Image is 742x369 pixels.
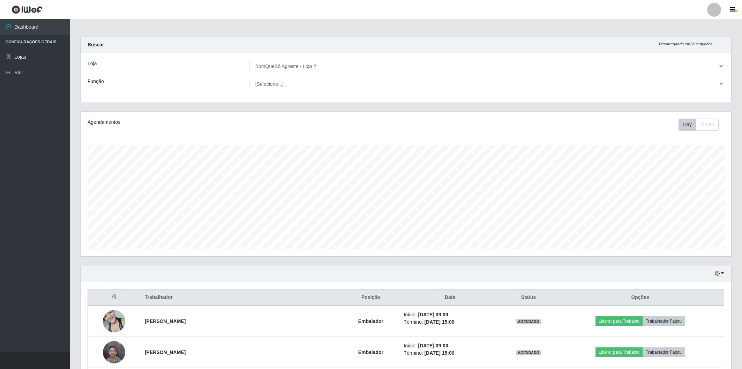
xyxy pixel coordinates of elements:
strong: [PERSON_NAME] [145,318,186,324]
button: Trabalhador Faltou [643,347,685,357]
strong: Buscar [88,42,104,47]
div: Agendamentos [88,119,347,126]
th: Opções [556,289,724,306]
li: Término: [404,318,496,326]
label: Função [88,78,104,85]
div: Toolbar with button groups [679,119,724,131]
strong: Embalador [358,349,383,355]
button: Trabalhador Faltou [643,316,685,326]
th: Data [399,289,501,306]
button: Day [679,119,696,131]
th: Status [501,289,556,306]
button: Liberar para Trabalho [595,316,643,326]
time: [DATE] 15:00 [424,319,454,325]
i: Recarregando em 28 segundos... [659,42,716,46]
strong: Embalador [358,318,383,324]
span: AGENDADO [516,350,541,355]
img: 1755281483316.jpeg [103,337,125,367]
label: Loja [88,60,97,67]
img: 1714959691742.jpeg [103,306,125,336]
time: [DATE] 09:00 [418,312,448,317]
button: Liberar para Trabalho [595,347,643,357]
time: [DATE] 09:00 [418,343,448,348]
li: Término: [404,349,496,357]
div: First group [679,119,719,131]
strong: [PERSON_NAME] [145,349,186,355]
th: Trabalhador [141,289,342,306]
time: [DATE] 15:00 [424,350,454,356]
th: Posição [342,289,399,306]
span: AGENDADO [516,319,541,324]
button: Month [696,119,719,131]
li: Início: [404,311,496,318]
img: CoreUI Logo [12,5,43,14]
li: Início: [404,342,496,349]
